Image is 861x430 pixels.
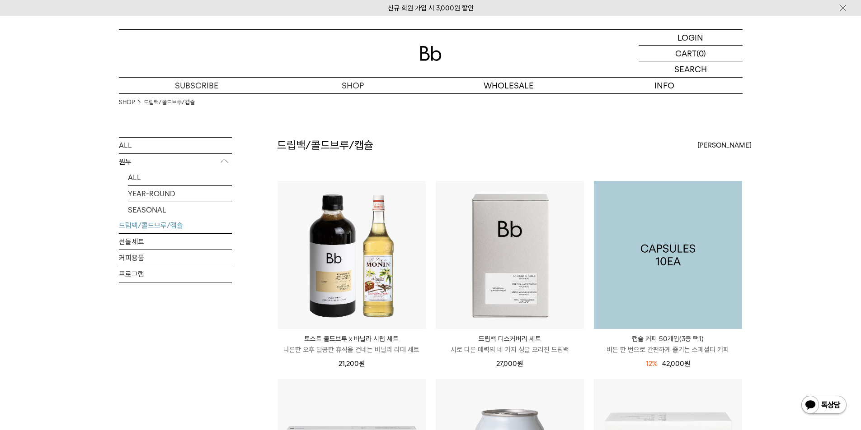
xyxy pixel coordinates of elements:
[587,78,743,93] p: INFO
[800,395,847,416] img: 카카오톡 채널 1:1 채팅 버튼
[436,181,584,329] img: 드립백 디스커버리 세트
[674,61,707,77] p: SEARCH
[675,46,696,61] p: CART
[278,333,426,344] p: 토스트 콜드브루 x 바닐라 시럽 세트
[594,344,742,355] p: 버튼 한 번으로 간편하게 즐기는 스페셜티 커피
[639,30,743,46] a: LOGIN
[594,181,742,329] a: 캡슐 커피 50개입(3종 택1)
[436,333,584,344] p: 드립백 디스커버리 세트
[278,333,426,355] a: 토스트 콜드브루 x 바닐라 시럽 세트 나른한 오후 달콤한 휴식을 건네는 바닐라 라떼 세트
[339,360,365,368] span: 21,200
[646,358,658,369] div: 12%
[119,234,232,250] a: 선물세트
[496,360,523,368] span: 27,000
[639,46,743,61] a: CART (0)
[277,138,373,153] h2: 드립백/콜드브루/캡슐
[275,78,431,93] a: SHOP
[594,333,742,355] a: 캡슐 커피 50개입(3종 택1) 버튼 한 번으로 간편하게 즐기는 스페셜티 커피
[128,186,232,202] a: YEAR-ROUND
[119,154,232,170] p: 원두
[119,78,275,93] a: SUBSCRIBE
[431,78,587,93] p: WHOLESALE
[436,333,584,355] a: 드립백 디스커버리 세트 서로 다른 매력의 네 가지 싱글 오리진 드립백
[662,360,690,368] span: 42,000
[420,46,442,61] img: 로고
[278,181,426,329] img: 토스트 콜드브루 x 바닐라 시럽 세트
[684,360,690,368] span: 원
[678,30,703,45] p: LOGIN
[128,170,232,185] a: ALL
[359,360,365,368] span: 원
[128,202,232,218] a: SEASONAL
[119,217,232,233] a: 드립백/콜드브루/캡슐
[594,333,742,344] p: 캡슐 커피 50개입(3종 택1)
[144,98,195,107] a: 드립백/콜드브루/캡슐
[278,344,426,355] p: 나른한 오후 달콤한 휴식을 건네는 바닐라 라떼 세트
[696,46,706,61] p: (0)
[119,138,232,153] a: ALL
[119,98,135,107] a: SHOP
[119,266,232,282] a: 프로그램
[594,181,742,329] img: 1000000170_add2_085.jpg
[436,344,584,355] p: 서로 다른 매력의 네 가지 싱글 오리진 드립백
[388,4,474,12] a: 신규 회원 가입 시 3,000원 할인
[697,140,752,151] span: [PERSON_NAME]
[119,250,232,266] a: 커피용품
[517,360,523,368] span: 원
